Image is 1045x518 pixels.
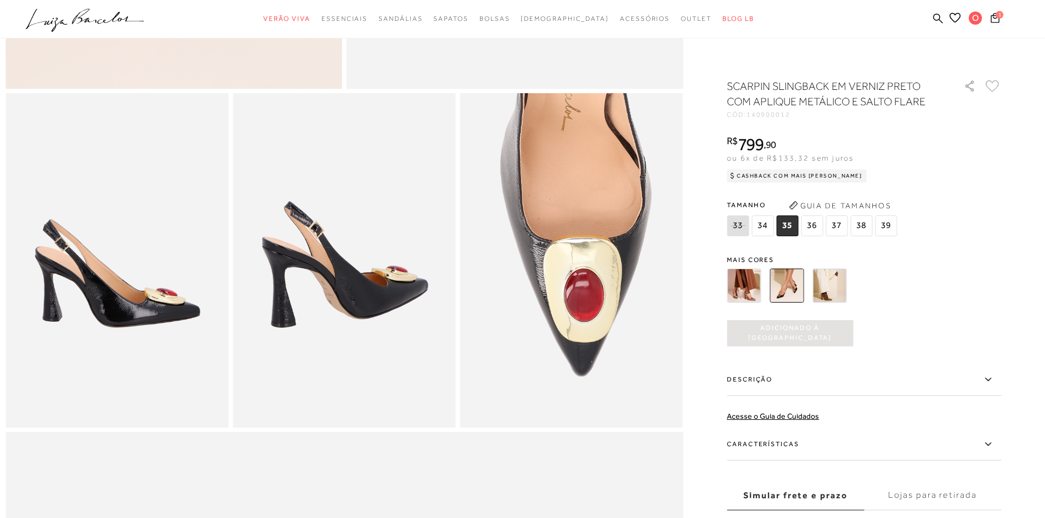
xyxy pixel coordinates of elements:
span: Mais cores [727,257,1001,263]
span: Essenciais [321,15,368,22]
span: ou 6x de R$133,32 sem juros [727,153,854,162]
a: noSubCategoriesText [521,9,609,29]
a: categoryNavScreenReaderText [379,9,422,29]
a: categoryNavScreenReaderText [479,9,510,29]
div: CÓD: [727,111,946,118]
span: 39 [875,215,897,236]
button: O [964,11,987,28]
span: 36 [801,215,823,236]
img: SCARPIN SLINGBACK EM VERNIZ PRETO COM APLIQUE METÁLICO E SALTO FLARE [770,269,804,303]
a: categoryNavScreenReaderText [620,9,670,29]
span: 38 [850,215,872,236]
span: Outlet [681,15,711,22]
a: categoryNavScreenReaderText [263,9,310,29]
a: Acesse o Guia de Cuidados [727,412,819,420]
i: R$ [727,136,738,146]
span: O [969,12,982,25]
label: Simular frete e prazo [727,481,864,510]
span: Verão Viva [263,15,310,22]
span: 90 [766,139,776,150]
img: image [460,93,683,427]
span: 1 [996,11,1003,19]
i: , [764,140,776,150]
img: image [5,93,228,427]
a: categoryNavScreenReaderText [681,9,711,29]
button: Guia de Tamanhos [785,197,895,214]
a: BLOG LB [722,9,754,29]
h1: SCARPIN SLINGBACK EM VERNIZ PRETO COM APLIQUE METÁLICO E SALTO FLARE [727,78,933,109]
span: Sapatos [433,15,468,22]
a: categoryNavScreenReaderText [433,9,468,29]
div: Cashback com Mais [PERSON_NAME] [727,169,867,183]
span: 799 [738,134,764,154]
span: Tamanho [727,197,900,213]
button: Adicionado à [GEOGRAPHIC_DATA] [727,320,853,346]
span: 33 [727,215,749,236]
span: 140900012 [747,111,790,118]
button: 1 [987,12,1003,27]
span: Sandálias [379,15,422,22]
span: 34 [752,215,773,236]
label: Características [727,429,1001,460]
span: [DEMOGRAPHIC_DATA] [521,15,609,22]
span: Acessórios [620,15,670,22]
span: Bolsas [479,15,510,22]
img: SCARPIN SLINGBACK EM COURO CARAMELO COM APLIQUE METÁLICO E SALTO FLARE [727,269,761,303]
span: 37 [826,215,848,236]
span: BLOG LB [722,15,754,22]
label: Lojas para retirada [864,481,1001,510]
label: Descrição [727,364,1001,396]
img: image [233,93,455,427]
span: Adicionado à [GEOGRAPHIC_DATA] [727,323,853,343]
img: SCARPIN SLINGBACK EM VERNIZ VERDE ASPARGO COM APLIQUE METÁLICO E SALTO FLARE [812,269,846,303]
span: 35 [776,215,798,236]
a: categoryNavScreenReaderText [321,9,368,29]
